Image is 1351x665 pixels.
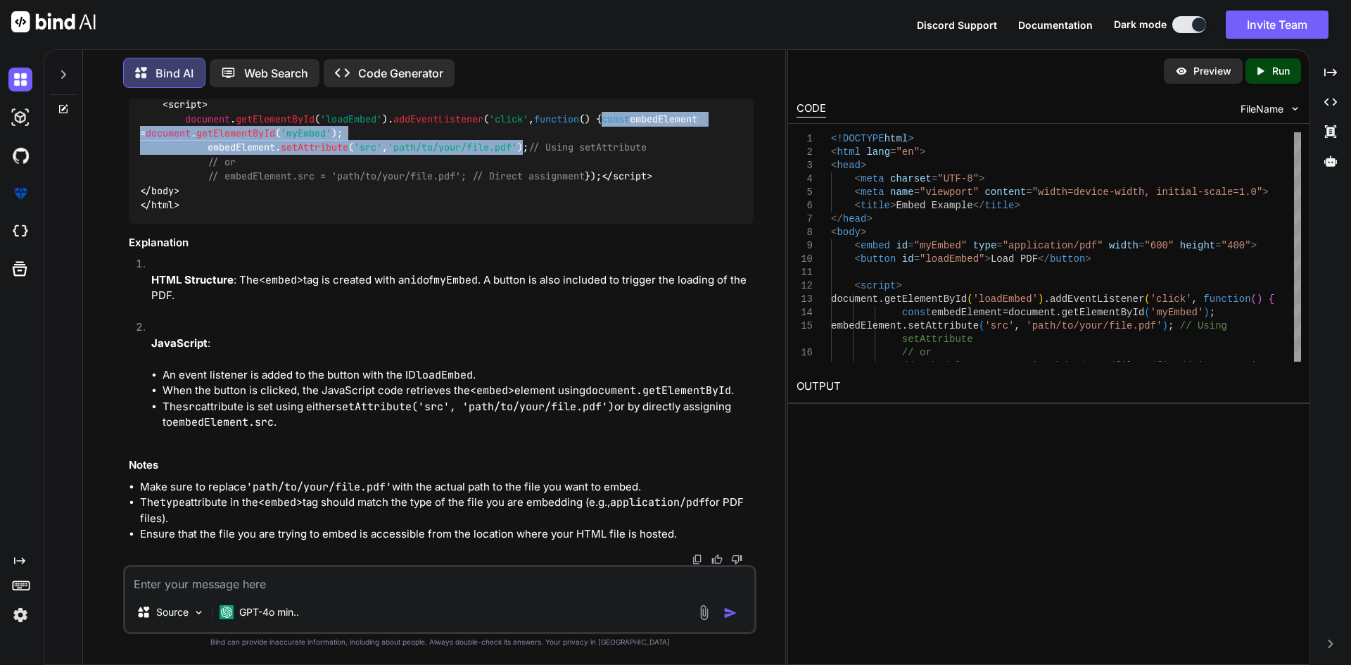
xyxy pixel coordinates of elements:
div: 5 [797,186,813,199]
strong: JavaScript [151,336,208,350]
span: embedElement [931,307,1002,318]
span: head [842,213,866,224]
p: Bind AI [156,65,194,82]
span: script [613,170,647,183]
span: 'loadEmbed' [320,113,382,125]
p: Run [1272,64,1290,78]
span: . [1044,293,1049,305]
code: <embed> [470,384,514,398]
p: Bind can provide inaccurate information, including about people. Always double-check its answers.... [123,637,756,647]
p: Web Search [244,65,308,82]
img: darkChat [8,68,32,91]
span: ( [967,293,972,305]
span: meta [861,173,884,184]
span: , [1014,320,1020,331]
span: ( [1250,293,1256,305]
span: "width=device-width, initial-scale=1.0" [1032,186,1262,198]
code: id [410,273,423,287]
span: script [168,99,202,111]
span: < [854,200,860,211]
img: GPT-4o mini [220,605,234,619]
img: githubDark [8,144,32,167]
span: > [861,160,866,171]
div: 3 [797,159,813,172]
span: getElementById [884,293,967,305]
span: > [1262,186,1268,198]
span: ) [1038,293,1044,305]
span: = [1026,186,1032,198]
span: ( [979,320,984,331]
li: Ensure that the file you are trying to embed is accessible from the location where your HTML file... [140,526,754,543]
li: The attribute is set using either or by directly assigning to . [163,399,754,431]
span: "400" [1221,240,1250,251]
img: icon [723,606,737,620]
span: id [896,240,908,251]
img: chevron down [1289,103,1301,115]
img: dislike [731,554,742,565]
span: document [146,127,191,139]
span: addEventListener [1050,293,1144,305]
li: The attribute in the tag should match the type of the file you are embedding (e.g., for PDF files). [140,495,754,526]
div: 7 [797,213,813,226]
span: </ [972,200,984,211]
span: document [831,293,878,305]
span: = [996,240,1002,251]
div: CODE [797,101,826,118]
span: . [1055,307,1061,318]
span: < [854,240,860,251]
div: 15 [797,319,813,333]
span: width [1109,240,1138,251]
span: </ > [140,184,179,197]
span: 'myEmbed' [1150,307,1203,318]
code: src [182,400,201,414]
span: addEventListener [393,113,483,125]
div: 8 [797,226,813,239]
div: 12 [797,279,813,293]
code: 'path/to/your/file.pdf' [246,480,392,494]
span: < [831,227,837,238]
span: head [837,160,861,171]
span: Direct assignment [1191,360,1292,372]
span: < > [163,99,208,111]
h3: Notes [129,457,754,474]
span: embedElement [831,320,902,331]
span: = [931,173,937,184]
span: body [151,184,174,197]
p: Preview [1193,64,1231,78]
span: name [890,186,914,198]
div: 16 [797,346,813,360]
span: setAttribute [901,334,972,345]
span: setAttribute [908,320,979,331]
span: body [837,227,861,238]
span: "loadEmbed" [920,253,984,265]
span: < [831,146,837,158]
div: 9 [797,239,813,253]
span: height [1179,240,1214,251]
span: < [854,186,860,198]
span: type [972,240,996,251]
span: 'click' [489,113,528,125]
span: html [151,198,174,211]
p: : [151,336,754,352]
h3: Explanation [129,235,754,251]
span: meta [861,186,884,198]
span: ( [1144,307,1150,318]
span: // Using setAttribute [528,141,647,154]
span: ; [1168,320,1174,331]
img: Pick Models [193,607,205,619]
span: ) [1203,307,1209,318]
span: </ > [140,198,179,211]
span: = [913,253,919,265]
div: 1 [797,132,813,146]
button: Documentation [1018,18,1093,32]
img: darkAi-studio [8,106,32,129]
span: Embed Example [896,200,972,211]
span: > [866,213,872,224]
span: 'click' [1150,293,1191,305]
span: lang [866,146,890,158]
span: title [984,200,1014,211]
button: Discord Support [917,18,997,32]
p: : The tag is created with an of . A button is also included to trigger the loading of the PDF. [151,272,754,304]
span: const [602,113,630,125]
span: < [854,280,860,291]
